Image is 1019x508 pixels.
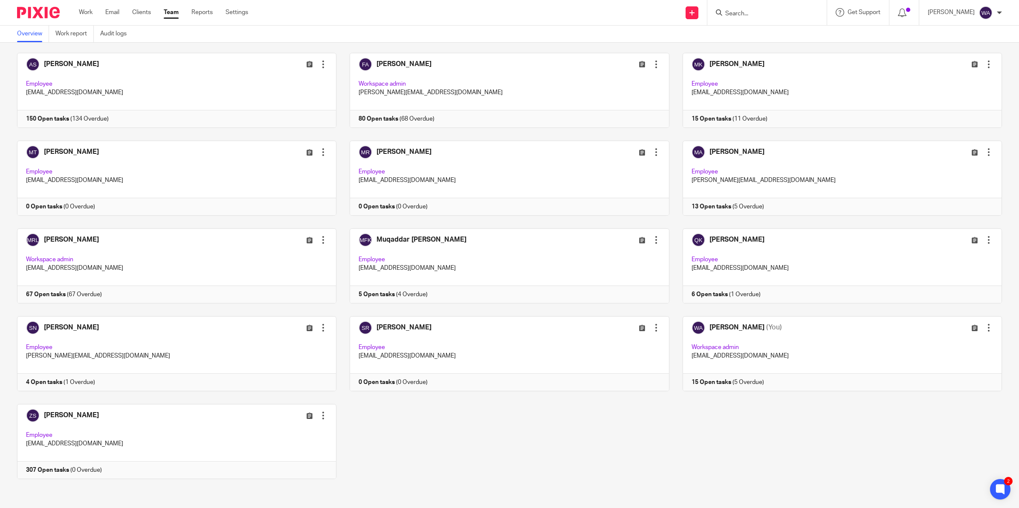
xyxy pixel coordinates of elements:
[100,26,133,42] a: Audit logs
[105,8,119,17] a: Email
[1004,477,1013,485] div: 2
[17,7,60,18] img: Pixie
[226,8,248,17] a: Settings
[132,8,151,17] a: Clients
[164,8,179,17] a: Team
[979,6,993,20] img: svg%3E
[724,10,801,18] input: Search
[848,9,880,15] span: Get Support
[79,8,93,17] a: Work
[17,26,49,42] a: Overview
[928,8,975,17] p: [PERSON_NAME]
[191,8,213,17] a: Reports
[55,26,94,42] a: Work report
